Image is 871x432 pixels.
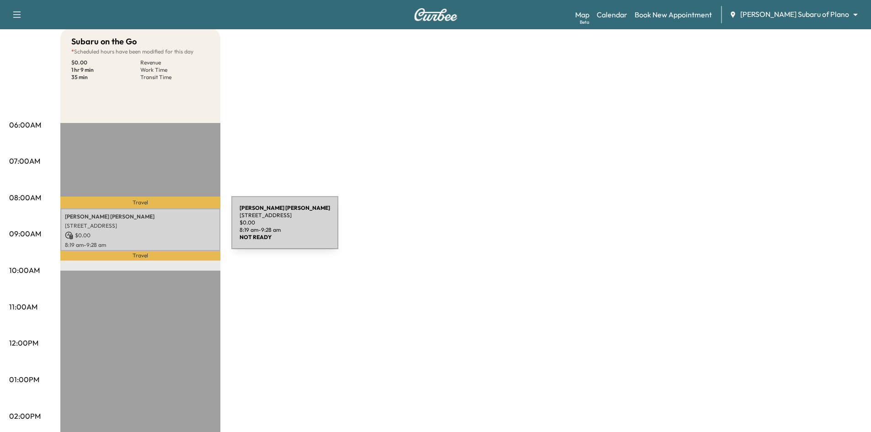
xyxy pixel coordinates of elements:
p: Travel [60,197,220,208]
p: Travel [60,251,220,261]
p: 11:00AM [9,301,37,312]
p: 35 min [71,74,140,81]
p: $ 0.00 [71,59,140,66]
a: MapBeta [575,9,589,20]
p: 1 hr 9 min [71,66,140,74]
p: 08:00AM [9,192,41,203]
p: 10:00AM [9,265,40,276]
p: 12:00PM [9,337,38,348]
img: Curbee Logo [414,8,458,21]
p: Transit Time [140,74,209,81]
a: Book New Appointment [635,9,712,20]
p: [PERSON_NAME] [PERSON_NAME] [65,213,216,220]
p: $ 0.00 [65,231,216,240]
a: Calendar [597,9,627,20]
p: Work Time [140,66,209,74]
p: 09:00AM [9,228,41,239]
p: Revenue [140,59,209,66]
span: [PERSON_NAME] Subaru of Plano [740,9,849,20]
p: 8:19 am - 9:28 am [65,241,216,249]
h5: Subaru on the Go [71,35,137,48]
p: 02:00PM [9,411,41,421]
p: 07:00AM [9,155,40,166]
p: [STREET_ADDRESS] [65,222,216,229]
p: Scheduled hours have been modified for this day [71,48,209,55]
div: Beta [580,19,589,26]
p: 01:00PM [9,374,39,385]
p: 06:00AM [9,119,41,130]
